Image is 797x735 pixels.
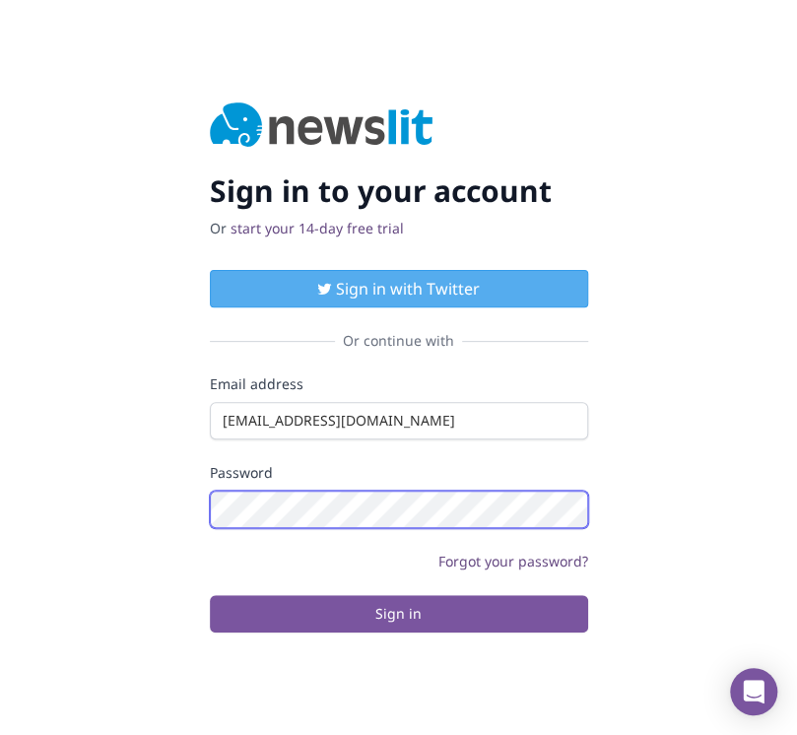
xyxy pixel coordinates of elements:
[438,552,588,570] a: Forgot your password?
[210,270,588,307] button: Sign in with Twitter
[210,102,433,150] img: Newslit
[210,219,588,238] p: Or
[210,374,588,394] label: Email address
[231,219,404,237] a: start your 14-day free trial
[335,331,462,351] span: Or continue with
[730,668,777,715] div: Open Intercom Messenger
[210,173,588,209] h2: Sign in to your account
[210,595,588,633] button: Sign in
[210,463,588,483] label: Password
